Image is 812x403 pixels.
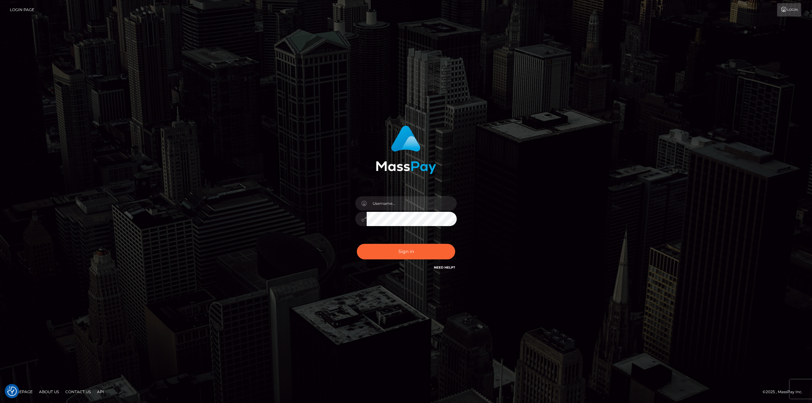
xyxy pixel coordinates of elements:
a: Contact Us [63,387,93,397]
a: Homepage [7,387,35,397]
button: Consent Preferences [7,387,17,396]
img: MassPay Login [376,126,436,174]
input: Username... [367,196,457,211]
a: About Us [36,387,62,397]
a: Need Help? [434,265,455,270]
img: Revisit consent button [7,387,17,396]
a: Login [777,3,801,16]
a: Login Page [10,3,34,16]
button: Sign in [357,244,455,259]
div: © 2025 , MassPay Inc. [763,388,807,395]
a: API [95,387,107,397]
